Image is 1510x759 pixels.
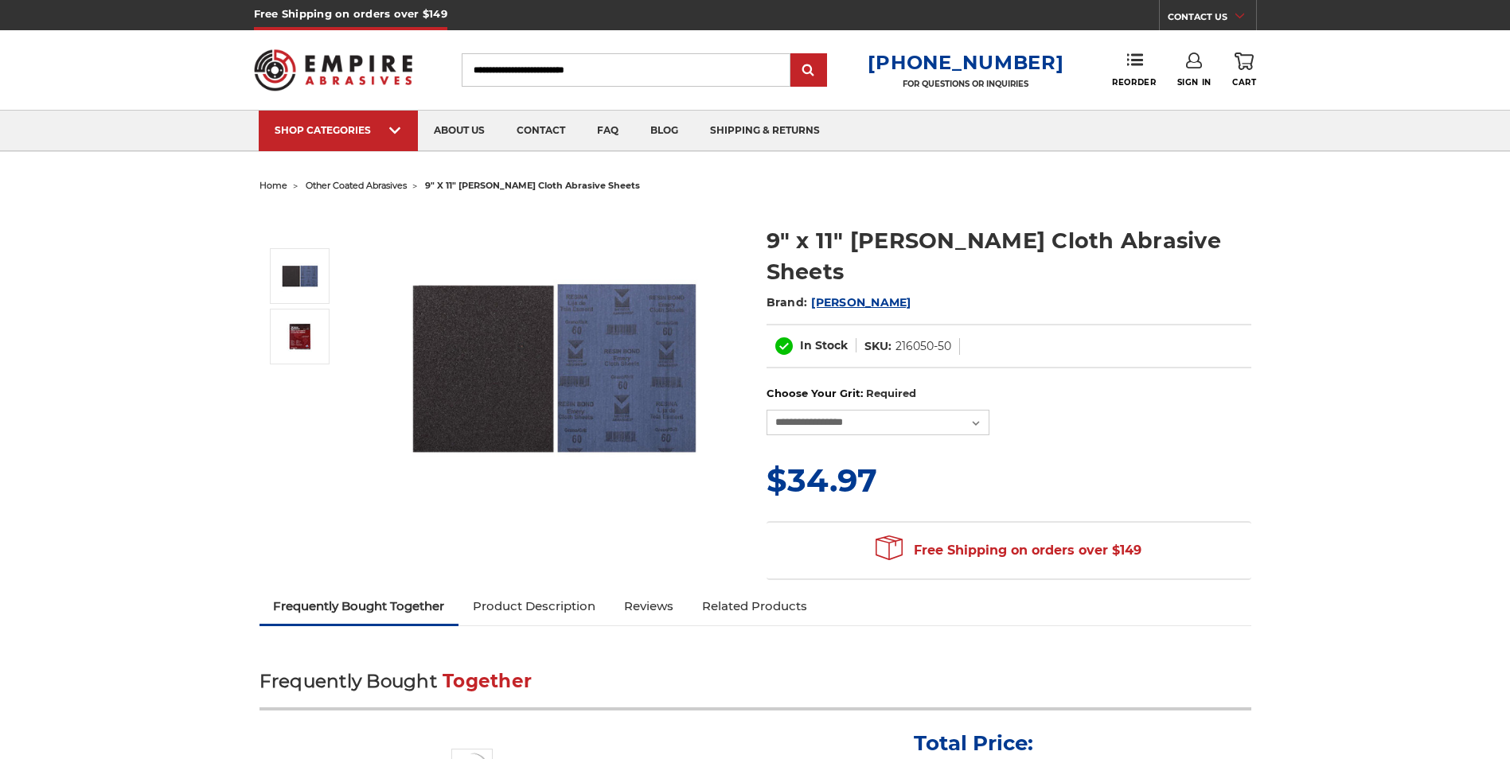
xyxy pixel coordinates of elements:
[634,111,694,151] a: blog
[793,55,825,87] input: Submit
[811,295,911,309] a: [PERSON_NAME]
[275,124,402,136] div: SHOP CATEGORIES
[610,589,688,624] a: Reviews
[1232,53,1256,88] a: Cart
[864,338,892,355] dt: SKU:
[259,180,287,191] a: home
[876,535,1141,566] span: Free Shipping on orders over $149
[425,180,640,191] span: 9" x 11" [PERSON_NAME] cloth abrasive sheets
[694,111,836,151] a: shipping & returns
[259,589,459,624] a: Frequently Bought Together
[800,338,848,352] span: In Stock
[280,256,320,296] img: 9" x 11" Emery Cloth Sheets
[280,321,320,352] img: Emery Cloth 50 Pack
[1232,77,1256,88] span: Cart
[581,111,634,151] a: faq
[443,670,532,692] span: Together
[1112,53,1156,87] a: Reorder
[767,461,877,500] span: $34.97
[418,111,501,151] a: about us
[895,338,951,355] dd: 216050-50
[767,386,1251,402] label: Choose Your Grit:
[868,51,1063,74] a: [PHONE_NUMBER]
[767,225,1251,287] h1: 9" x 11" [PERSON_NAME] Cloth Abrasive Sheets
[1168,8,1256,30] a: CONTACT US
[1177,77,1212,88] span: Sign In
[458,589,610,624] a: Product Description
[259,670,437,692] span: Frequently Bought
[254,39,413,101] img: Empire Abrasives
[767,295,808,309] span: Brand:
[396,208,714,527] img: 9" x 11" Emery Cloth Sheets
[501,111,581,151] a: contact
[306,180,407,191] a: other coated abrasives
[688,589,821,624] a: Related Products
[868,79,1063,89] p: FOR QUESTIONS OR INQUIRIES
[866,387,916,399] small: Required
[1112,77,1156,88] span: Reorder
[914,730,1033,756] p: Total Price:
